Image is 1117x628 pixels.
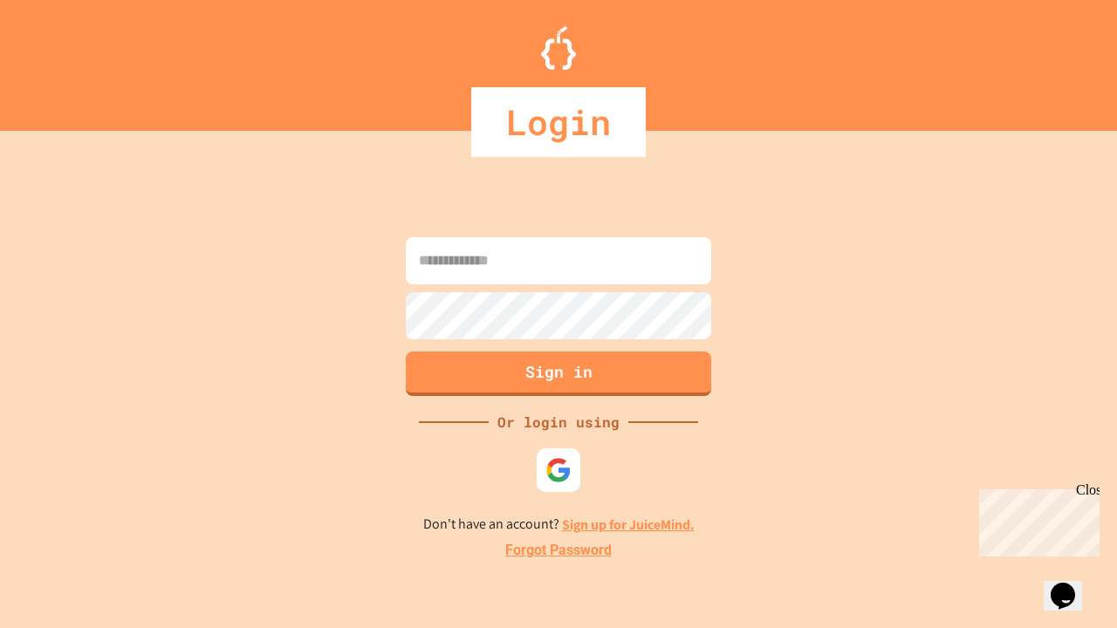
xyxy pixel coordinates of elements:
p: Don't have an account? [423,514,695,536]
a: Sign up for JuiceMind. [562,515,695,534]
button: Sign in [406,352,711,396]
a: Forgot Password [505,540,612,561]
iframe: chat widget [972,482,1100,556]
div: Or login using [489,412,628,433]
div: Login [471,87,646,157]
iframe: chat widget [1044,558,1100,611]
img: google-icon.svg [545,457,572,483]
div: Chat with us now!Close [7,7,120,111]
img: Logo.svg [541,26,576,70]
